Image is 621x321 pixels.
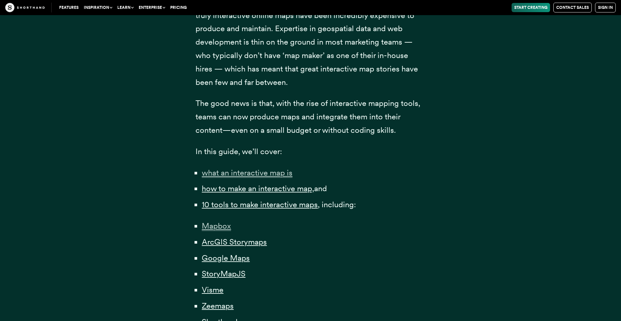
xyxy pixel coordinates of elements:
a: ArcGIS Storymaps [202,237,267,247]
span: and [314,184,327,193]
span: , including: [318,200,356,209]
a: Sign in [595,3,616,12]
a: StoryMapJS [202,269,245,278]
button: Enterprise [136,3,168,12]
a: what an interactive map is [202,168,292,177]
a: Contact Sales [553,3,592,12]
a: Google Maps [202,253,250,263]
a: 10 tools to make interactive maps [202,200,318,209]
img: The Craft [5,3,45,12]
button: Inspiration [81,3,115,12]
a: how to make an interactive map, [202,184,314,193]
a: Pricing [168,3,189,12]
span: In this guide, we’ll cover: [195,147,282,156]
span: The good news is that, with the rise of interactive mapping tools, teams can now produce maps and... [195,98,420,135]
a: Zeemaps [202,301,234,311]
button: Learn [115,3,136,12]
a: Features [57,3,81,12]
a: Visme [202,285,223,294]
a: Mapbox [202,221,231,231]
a: Start Creating [512,3,550,12]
